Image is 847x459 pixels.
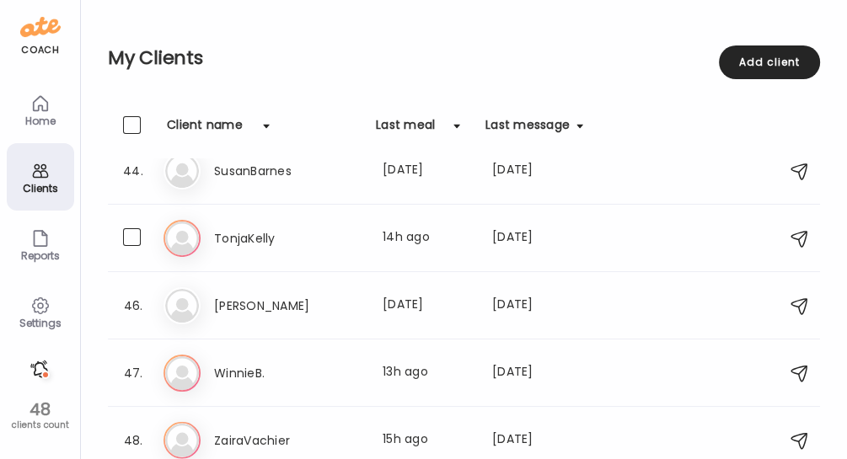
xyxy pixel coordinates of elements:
[719,45,820,79] div: Add client
[20,13,61,40] img: ate
[123,296,143,316] div: 46.
[214,161,362,181] h3: SusanBarnes
[10,115,71,126] div: Home
[214,228,362,248] h3: TonjaKelly
[492,296,583,316] div: [DATE]
[492,363,583,383] div: [DATE]
[167,116,243,143] div: Client name
[383,161,472,181] div: [DATE]
[492,430,583,451] div: [DATE]
[21,43,59,57] div: coach
[383,296,472,316] div: [DATE]
[376,116,435,143] div: Last meal
[492,228,583,248] div: [DATE]
[214,296,362,316] h3: [PERSON_NAME]
[10,250,71,261] div: Reports
[492,161,583,181] div: [DATE]
[123,161,143,181] div: 44.
[6,419,74,431] div: clients count
[123,430,143,451] div: 48.
[214,430,362,451] h3: ZairaVachier
[383,430,472,451] div: 15h ago
[485,116,570,143] div: Last message
[123,363,143,383] div: 47.
[383,228,472,248] div: 14h ago
[10,183,71,194] div: Clients
[214,363,362,383] h3: WinnieB.
[383,363,472,383] div: 13h ago
[10,318,71,328] div: Settings
[108,45,820,71] h2: My Clients
[6,399,74,419] div: 48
